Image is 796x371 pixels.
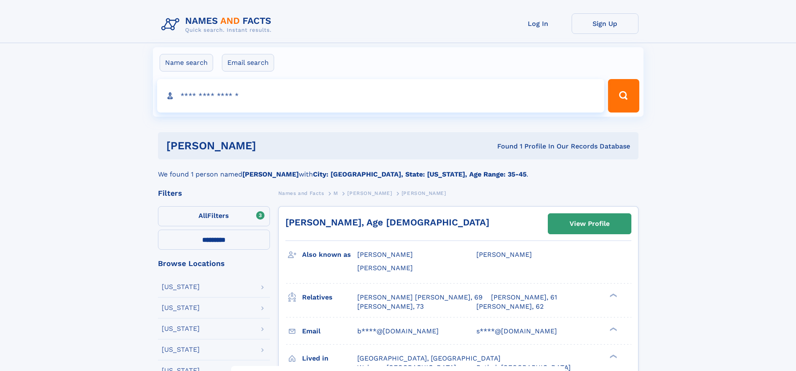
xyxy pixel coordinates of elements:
span: [GEOGRAPHIC_DATA], [GEOGRAPHIC_DATA] [357,354,501,362]
a: [PERSON_NAME] [347,188,392,198]
label: Email search [222,54,274,72]
h3: Also known as [302,248,357,262]
b: [PERSON_NAME] [242,170,299,178]
h3: Relatives [302,290,357,304]
a: [PERSON_NAME] [PERSON_NAME], 69 [357,293,483,302]
div: [US_STATE] [162,325,200,332]
div: [US_STATE] [162,284,200,290]
div: Filters [158,189,270,197]
div: We found 1 person named with . [158,159,638,179]
h1: [PERSON_NAME] [166,141,377,151]
a: [PERSON_NAME], 62 [476,302,544,311]
a: Log In [505,13,572,34]
h3: Lived in [302,351,357,366]
span: M [333,190,338,196]
a: Names and Facts [278,188,324,198]
a: View Profile [548,214,631,234]
span: [PERSON_NAME] [347,190,392,196]
img: Logo Names and Facts [158,13,278,36]
div: Browse Locations [158,260,270,267]
div: Found 1 Profile In Our Records Database [376,142,630,151]
button: Search Button [608,79,639,113]
b: City: [GEOGRAPHIC_DATA], State: [US_STATE], Age Range: 35-45 [313,170,526,178]
a: M [333,188,338,198]
input: search input [157,79,605,113]
div: [US_STATE] [162,304,200,311]
span: [PERSON_NAME] [402,190,446,196]
div: ❯ [608,326,618,332]
a: Sign Up [572,13,638,34]
label: Filters [158,206,270,226]
a: [PERSON_NAME], 61 [491,293,557,302]
a: [PERSON_NAME], 73 [357,302,424,311]
div: View Profile [570,214,610,233]
label: Name search [160,54,213,72]
div: ❯ [608,353,618,359]
span: [PERSON_NAME] [357,264,413,272]
h3: Email [302,324,357,338]
span: All [198,212,207,220]
span: [PERSON_NAME] [476,251,532,258]
div: ❯ [608,292,618,298]
a: [PERSON_NAME], Age [DEMOGRAPHIC_DATA] [285,217,489,228]
div: [US_STATE] [162,346,200,353]
span: [PERSON_NAME] [357,251,413,258]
